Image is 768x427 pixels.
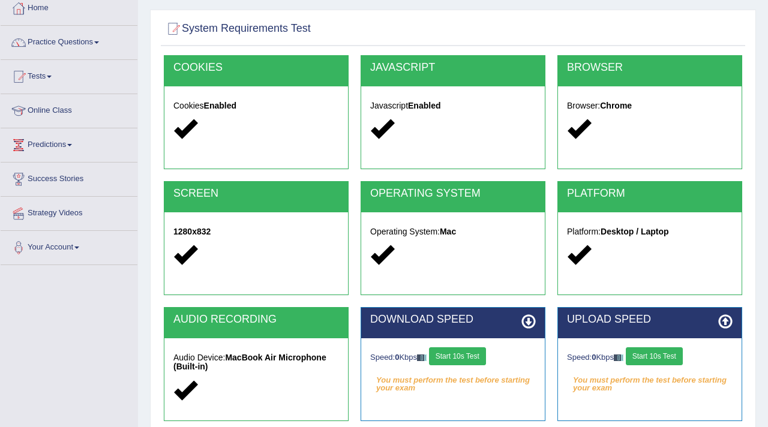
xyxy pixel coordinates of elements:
[1,128,137,158] a: Predictions
[601,227,669,236] strong: Desktop / Laptop
[1,197,137,227] a: Strategy Videos
[592,353,596,362] strong: 0
[173,353,326,371] strong: MacBook Air Microphone (Built-in)
[173,62,339,74] h2: COOKIES
[370,347,536,368] div: Speed: Kbps
[164,20,311,38] h2: System Requirements Test
[1,26,137,56] a: Practice Questions
[440,227,456,236] strong: Mac
[429,347,486,365] button: Start 10s Test
[567,227,733,236] h5: Platform:
[567,188,733,200] h2: PLATFORM
[370,227,536,236] h5: Operating System:
[370,62,536,74] h2: JAVASCRIPT
[567,101,733,110] h5: Browser:
[567,347,733,368] div: Speed: Kbps
[614,354,623,361] img: ajax-loader-fb-connection.gif
[626,347,683,365] button: Start 10s Test
[173,188,339,200] h2: SCREEN
[600,101,632,110] strong: Chrome
[173,353,339,372] h5: Audio Device:
[370,314,536,326] h2: DOWNLOAD SPEED
[408,101,440,110] strong: Enabled
[173,101,339,110] h5: Cookies
[567,62,733,74] h2: BROWSER
[1,231,137,261] a: Your Account
[370,101,536,110] h5: Javascript
[567,314,733,326] h2: UPLOAD SPEED
[370,188,536,200] h2: OPERATING SYSTEM
[173,227,211,236] strong: 1280x832
[1,60,137,90] a: Tests
[204,101,236,110] strong: Enabled
[1,94,137,124] a: Online Class
[567,371,733,389] em: You must perform the test before starting your exam
[417,354,427,361] img: ajax-loader-fb-connection.gif
[1,163,137,193] a: Success Stories
[173,314,339,326] h2: AUDIO RECORDING
[395,353,399,362] strong: 0
[370,371,536,389] em: You must perform the test before starting your exam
